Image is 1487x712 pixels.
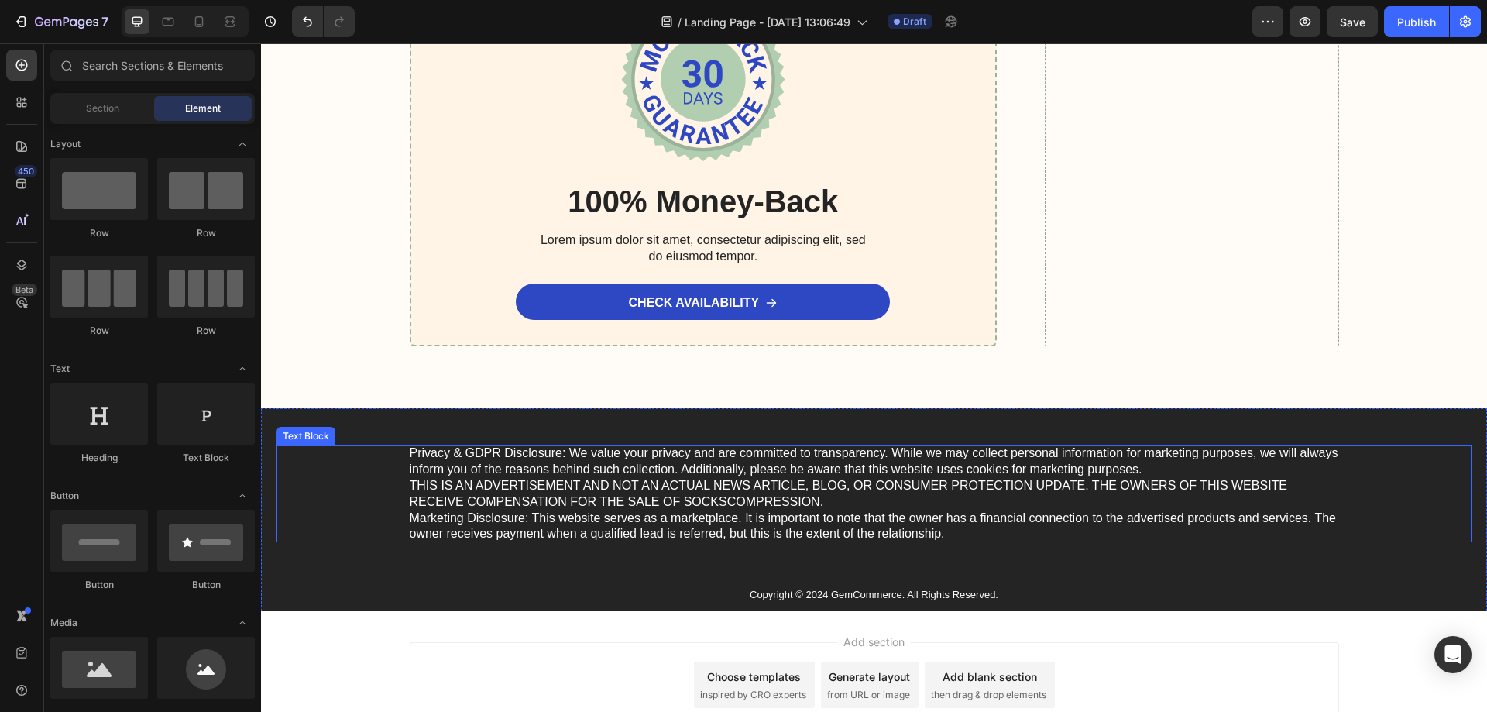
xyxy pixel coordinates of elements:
span: Section [86,101,119,115]
span: Layout [50,137,81,151]
div: Text Block [19,386,71,400]
div: Text Block [157,451,255,465]
a: CHECK AVAILABILITY [255,240,629,277]
div: 450 [15,165,37,177]
span: Add section [576,590,650,607]
p: CHECK AVAILABILITY [368,252,499,268]
span: Element [185,101,221,115]
span: from URL or image [566,645,649,659]
div: Undo/Redo [292,6,355,37]
div: Publish [1397,14,1436,30]
div: Row [157,324,255,338]
span: Text [50,362,70,376]
span: / [678,14,682,30]
div: Row [50,226,148,240]
span: Draft [903,15,926,29]
span: Toggle open [230,356,255,381]
p: Copyright © 2024 GemCommerce. All Rights Reserved. [150,545,1077,559]
span: Save [1340,15,1365,29]
span: Media [50,616,77,630]
h2: 100% Money-Back [166,136,719,180]
div: Row [50,324,148,338]
span: Button [50,489,79,503]
button: Save [1327,6,1378,37]
span: Toggle open [230,611,255,635]
button: Publish [1384,6,1449,37]
div: Row [157,226,255,240]
span: Landing Page - [DATE] 13:06:49 [685,14,850,30]
div: Heading [50,451,148,465]
span: then drag & drop elements [670,645,785,659]
iframe: Design area [261,43,1487,712]
span: Toggle open [230,132,255,157]
p: Lorem ipsum dolor sit amet, consectetur adipiscing elit, sed do eiusmod tempor. [272,189,613,222]
div: Choose templates [446,625,540,641]
p: Privacy & GDPR Disclosure: We value your privacy and are committed to transparency. While we may ... [149,402,1078,499]
input: Search Sections & Elements [50,50,255,81]
div: Add blank section [682,625,776,641]
span: Toggle open [230,483,255,508]
div: Beta [12,284,37,296]
span: inspired by CRO experts [439,645,545,659]
div: Button [157,578,255,592]
button: 7 [6,6,115,37]
div: Button [50,578,148,592]
div: Generate layout [568,625,649,641]
p: 7 [101,12,108,31]
div: Open Intercom Messenger [1434,636,1472,673]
